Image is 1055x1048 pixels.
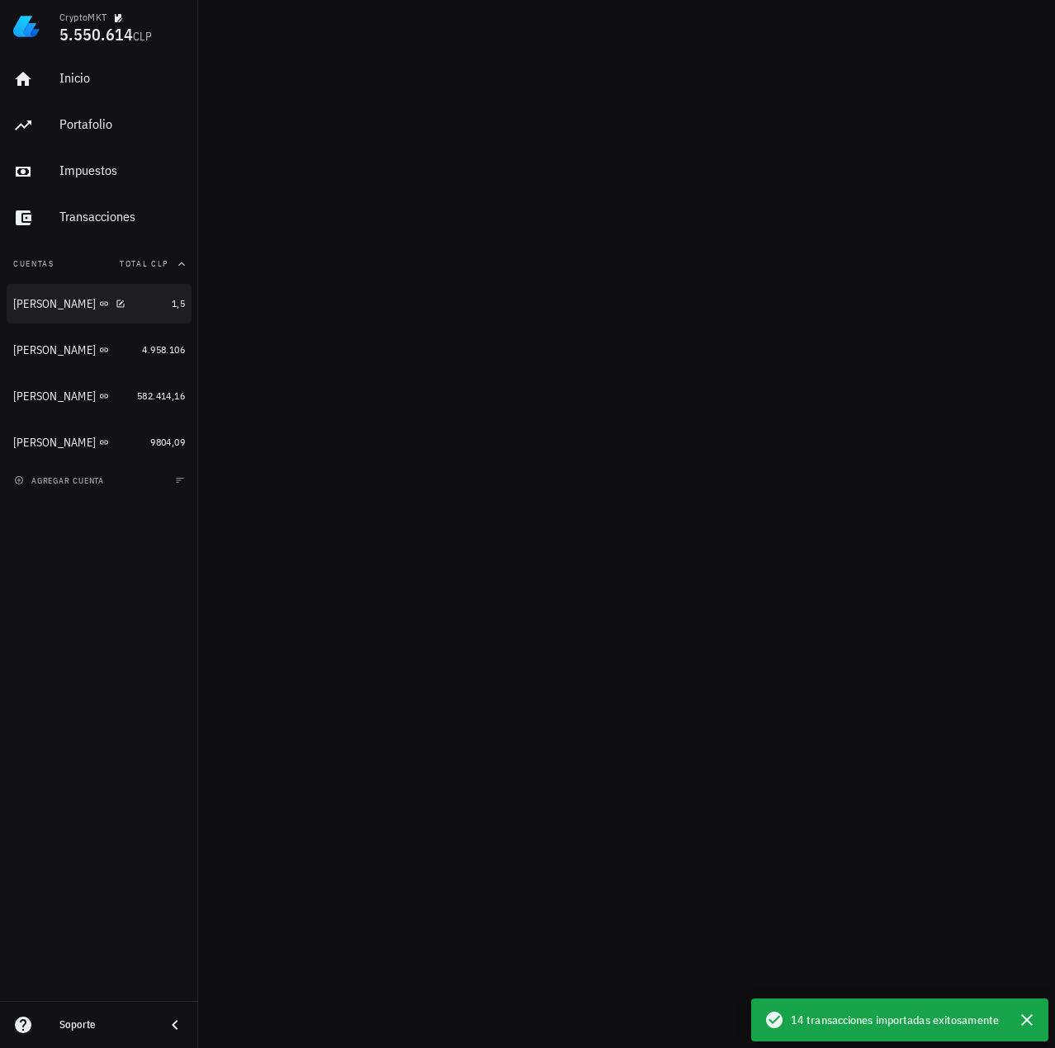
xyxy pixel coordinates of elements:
[7,106,192,145] a: Portafolio
[59,163,185,178] div: Impuestos
[59,11,107,24] div: CryptoMKT
[7,59,192,99] a: Inicio
[59,1018,152,1031] div: Soporte
[7,198,192,238] a: Transacciones
[7,244,192,284] button: CuentasTotal CLP
[13,343,96,357] div: [PERSON_NAME]
[142,343,185,356] span: 4.958.106
[133,29,152,44] span: CLP
[59,70,185,86] div: Inicio
[17,475,104,486] span: agregar cuenta
[7,376,192,416] a: [PERSON_NAME] 582.414,16
[10,472,111,489] button: agregar cuenta
[7,284,192,323] a: [PERSON_NAME] 1,5
[59,116,185,132] div: Portafolio
[13,436,96,450] div: [PERSON_NAME]
[7,330,192,370] a: [PERSON_NAME] 4.958.106
[13,297,96,311] div: [PERSON_NAME]
[13,389,96,404] div: [PERSON_NAME]
[172,297,185,309] span: 1,5
[137,389,185,402] span: 582.414,16
[120,258,168,269] span: Total CLP
[7,152,192,191] a: Impuestos
[7,423,192,462] a: [PERSON_NAME] 9804,09
[13,13,40,40] img: LedgiFi
[59,209,185,224] div: Transacciones
[791,1011,999,1029] span: 14 transacciones importadas exitosamente
[59,23,133,45] span: 5.550.614
[150,436,185,448] span: 9804,09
